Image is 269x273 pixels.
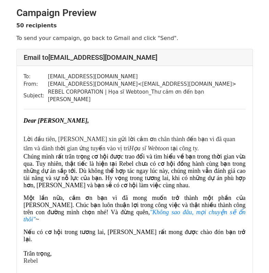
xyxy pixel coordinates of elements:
[24,250,52,257] font: Trân trọng,
[24,229,246,243] font: Nếu có cơ hội trong tương lai, [PERSON_NAME] rất mong được chào đón bạn trở lại.
[48,88,246,104] td: REBEL CORPORATION | Họa sĩ Webtoon_Thư cảm ơn đến bạn [PERSON_NAME]
[24,53,246,62] h4: Email to [EMAIL_ADDRESS][DOMAIN_NAME]
[24,117,89,124] font: Dear [PERSON_NAME],
[24,209,246,223] em: ~
[16,22,57,29] strong: 50 recipients
[24,194,246,223] font: Một lần nữa, cảm ơn bạn vì đã mong muốn trở thành một phần của [PERSON_NAME]. Chúc bạn luôn thuận...
[48,80,246,88] td: [EMAIL_ADDRESS][DOMAIN_NAME] < [EMAIL_ADDRESS][DOMAIN_NAME] >
[235,240,269,273] iframe: Chat Widget
[24,80,48,88] td: From:
[16,35,253,42] p: To send your campaign, go back to Gmail and click "Send".
[24,88,48,104] td: Subject:
[24,73,48,81] td: To:
[129,145,169,152] em: Họa sĩ Webtoon
[24,209,246,223] a: "Không sao đâu, mọi chuyện sẽ ổn thôi"
[24,257,38,264] span: Rebel
[16,7,253,19] h2: Campaign Preview
[24,125,246,153] div: tại công ty.
[24,116,246,125] div: ​
[48,73,246,81] td: [EMAIL_ADDRESS][DOMAIN_NAME]
[24,153,246,189] font: Chúng mình rất trân trọng cơ hội được trao đổi và tìm hiểu về bạn trong thời gian vừa qua. Tuy nh...
[24,136,235,152] font: Lời đầu tiên, [PERSON_NAME] xin gửi lời cảm ơn chân thành đến bạn vì đã quan tâm và dành thời gia...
